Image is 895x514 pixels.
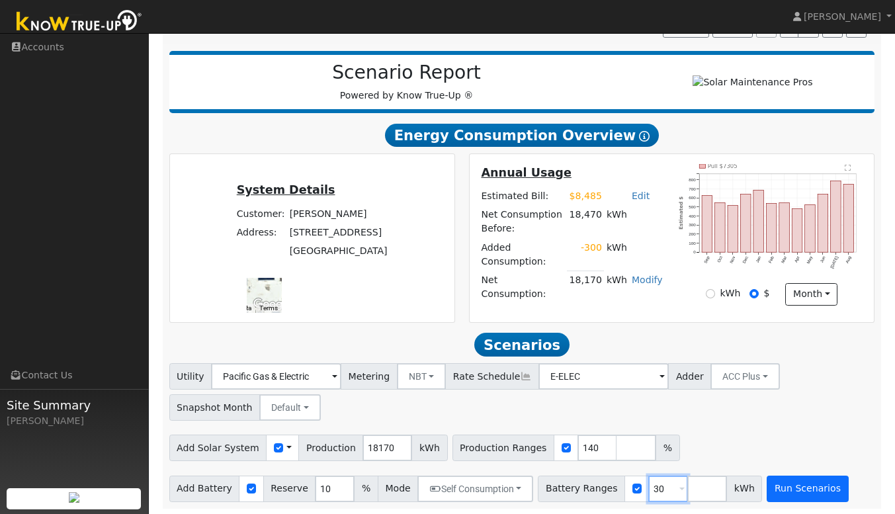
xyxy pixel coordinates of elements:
[755,255,762,263] text: Jan
[726,476,762,502] span: kWh
[7,414,142,428] div: [PERSON_NAME]
[753,190,764,252] rect: onclick=""
[481,166,571,179] u: Annual Usage
[767,476,848,502] button: Run Scenarios
[689,195,696,200] text: 600
[632,275,663,285] a: Modify
[10,7,149,37] img: Know True-Up
[538,363,669,390] input: Select a Rate Schedule
[287,241,390,260] td: [GEOGRAPHIC_DATA]
[693,75,812,89] img: Solar Maintenance Pros
[689,177,696,181] text: 800
[479,206,567,238] td: Net Consumption Before:
[689,213,696,218] text: 400
[785,283,837,306] button: month
[298,435,363,461] span: Production
[341,363,398,390] span: Metering
[604,271,629,303] td: kWh
[689,204,696,208] text: 500
[259,304,278,312] a: Terms (opens in new tab)
[7,396,142,414] span: Site Summary
[805,204,816,252] rect: onclick=""
[567,187,604,206] td: $8,485
[567,271,604,303] td: 18,170
[250,296,294,313] img: Google
[804,11,881,22] span: [PERSON_NAME]
[831,181,841,252] rect: onclick=""
[263,476,316,502] span: Reserve
[567,206,604,238] td: 18,470
[792,208,803,252] rect: onclick=""
[452,435,554,461] span: Production Ranges
[169,435,267,461] span: Add Solar System
[604,206,665,238] td: kWh
[710,363,780,390] button: ACC Plus
[237,183,335,196] u: System Details
[211,363,341,390] input: Select a Utility
[741,194,751,252] rect: onclick=""
[234,204,287,223] td: Customer:
[720,286,740,300] label: kWh
[287,223,390,241] td: [STREET_ADDRESS]
[728,205,738,252] rect: onclick=""
[693,249,696,254] text: 0
[708,163,738,169] text: Pull $7305
[689,240,696,245] text: 100
[639,131,650,142] i: Show Help
[806,255,814,264] text: May
[169,394,261,421] span: Snapshot Month
[742,255,749,264] text: Dec
[69,492,79,503] img: retrieve
[819,255,826,263] text: Jun
[169,363,212,390] span: Utility
[479,187,567,206] td: Estimated Bill:
[250,296,294,313] a: Open this area in Google Maps (opens a new window)
[385,124,659,148] span: Energy Consumption Overview
[689,222,696,227] text: 300
[445,363,539,390] span: Rate Schedule
[183,62,630,84] h2: Scenario Report
[287,204,390,223] td: [PERSON_NAME]
[781,255,788,264] text: Mar
[703,255,710,263] text: Sep
[378,476,418,502] span: Mode
[843,184,854,252] rect: onclick=""
[397,363,447,390] button: NBT
[259,394,321,421] button: Default
[632,191,650,201] a: Edit
[678,196,684,229] text: Estimated $
[479,238,567,271] td: Added Consumption:
[767,255,775,263] text: Feb
[764,286,770,300] label: $
[845,164,851,171] text: 
[729,255,736,264] text: Nov
[234,223,287,241] td: Address:
[668,363,711,390] span: Adder
[169,476,240,502] span: Add Battery
[689,186,696,191] text: 700
[176,62,638,103] div: Powered by Know True-Up ®
[779,202,790,252] rect: onclick=""
[604,238,629,271] td: kWh
[830,255,839,269] text: [DATE]
[767,203,777,252] rect: onclick=""
[749,289,759,298] input: $
[656,435,679,461] span: %
[474,333,569,357] span: Scenarios
[417,476,533,502] button: Self Consumption
[706,289,715,298] input: kWh
[538,476,625,502] span: Battery Ranges
[794,255,800,263] text: Apr
[716,255,724,263] text: Oct
[818,194,828,252] rect: onclick=""
[479,271,567,303] td: Net Consumption:
[715,202,726,252] rect: onclick=""
[411,435,447,461] span: kWh
[689,231,696,236] text: 200
[845,255,852,263] text: Aug
[354,476,378,502] span: %
[702,195,712,252] rect: onclick=""
[567,238,604,271] td: -300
